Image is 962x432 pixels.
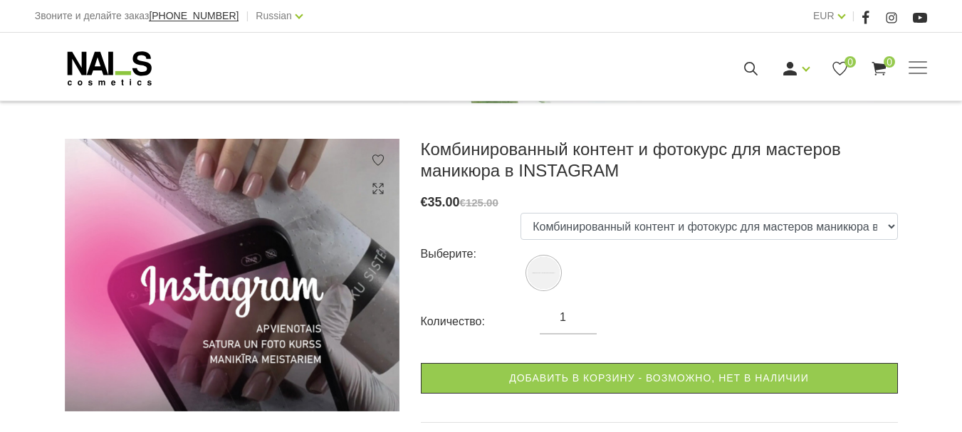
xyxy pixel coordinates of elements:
[852,7,855,25] span: |
[35,7,239,25] div: Звоните и делайте заказ
[256,7,292,24] a: Russian
[149,11,239,21] a: [PHONE_NUMBER]
[149,10,239,21] span: [PHONE_NUMBER]
[845,56,856,68] span: 0
[421,363,898,394] a: Добавить в корзину
[831,60,849,78] a: 0
[421,195,428,209] span: €
[528,257,560,289] img: Комбинированный контент и фотокурс для мастеров маникюра в INSTAGRAM
[428,195,460,209] span: 35.00
[421,243,521,265] div: Выберите:
[421,310,540,333] div: Количество:
[460,196,498,209] s: €125.00
[246,7,249,25] span: |
[65,139,399,411] img: ...
[870,60,888,78] a: 0
[421,139,898,181] h3: Комбинированный контент и фотокурс для мастеров маникюра в INSTAGRAM
[528,257,560,289] label: Nav atlikumā
[813,7,835,24] a: EUR
[884,56,895,68] span: 0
